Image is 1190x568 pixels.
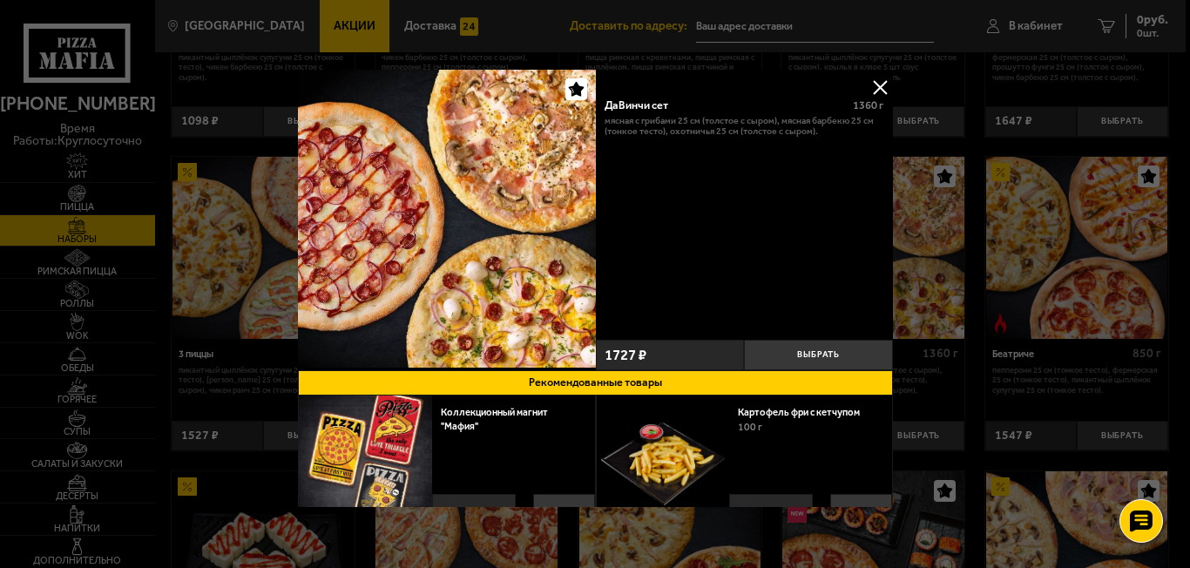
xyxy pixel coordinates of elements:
button: Рекомендованные товары [298,370,893,396]
span: 1727 ₽ [605,348,646,362]
button: Выбрать [532,494,594,531]
span: 100 г [738,421,762,433]
a: Коллекционный магнит "Мафия" [440,406,547,433]
img: ДаВинчи сет [298,70,596,368]
a: Картофель фри с кетчупом [738,406,872,418]
button: Выбрать [744,340,893,370]
p: Мясная с грибами 25 см (толстое с сыром), Мясная Барбекю 25 см (тонкое тесто), Охотничья 25 см (т... [605,116,883,136]
strong: 29 ₽ [444,495,482,530]
div: ДаВинчи сет [605,98,842,112]
button: Выбрать [830,494,892,531]
strong: 239 ₽ [742,495,789,530]
span: 1360 г [853,98,883,112]
a: ДаВинчи сет [298,70,596,370]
